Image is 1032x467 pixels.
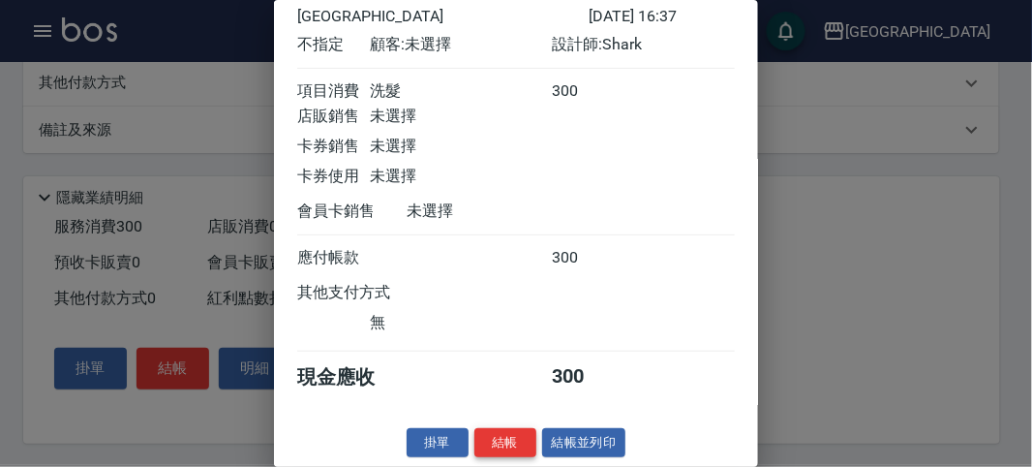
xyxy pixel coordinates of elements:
div: 卡券使用 [297,167,370,187]
div: 未選擇 [407,202,589,222]
div: 未選擇 [370,107,552,127]
div: 不指定 [297,35,370,55]
div: [DATE] 16:37 [589,7,735,25]
div: 無 [370,313,552,333]
div: 項目消費 [297,81,370,102]
div: [GEOGRAPHIC_DATA] [297,7,589,25]
div: 顧客: 未選擇 [370,35,552,55]
div: 店販銷售 [297,107,370,127]
button: 掛單 [407,428,469,458]
div: 300 [553,81,625,102]
div: 未選擇 [370,137,552,157]
div: 會員卡銷售 [297,202,407,222]
button: 結帳 [474,428,536,458]
div: 設計師: Shark [553,35,735,55]
div: 現金應收 [297,364,407,390]
div: 應付帳款 [297,248,370,268]
div: 未選擇 [370,167,552,187]
div: 300 [553,248,625,268]
button: 結帳並列印 [542,428,626,458]
div: 卡券銷售 [297,137,370,157]
div: 洗髮 [370,81,552,102]
div: 其他支付方式 [297,283,443,303]
div: 300 [553,364,625,390]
